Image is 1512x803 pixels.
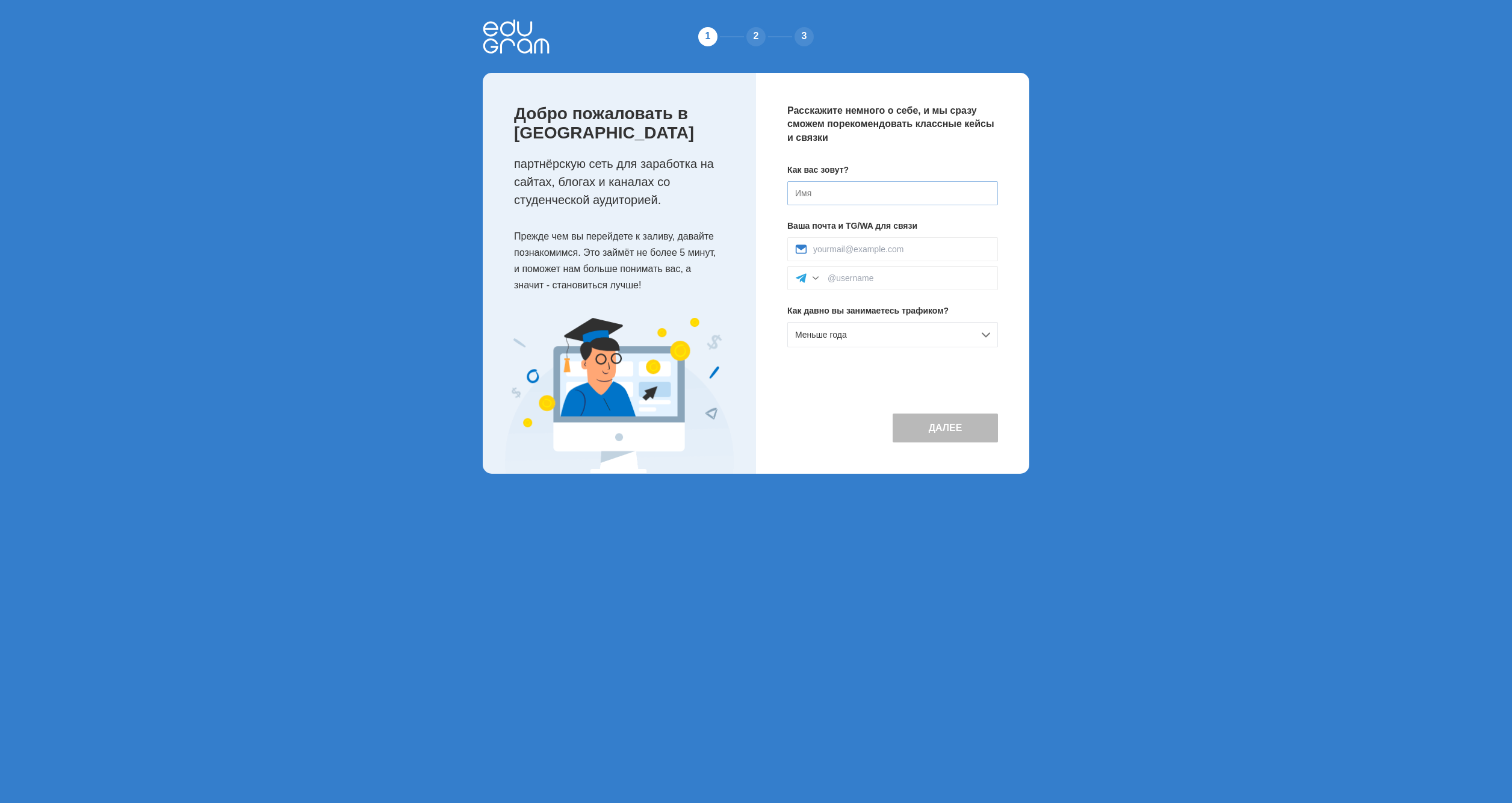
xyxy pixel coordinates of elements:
p: партнёрскую сеть для заработка на сайтах, блогах и каналах со студенческой аудиторией. [514,155,732,209]
div: 2 [744,25,768,49]
img: Expert Image [505,318,734,474]
p: Как давно вы занимаетесь трафиком? [787,305,998,317]
p: Добро пожаловать в [GEOGRAPHIC_DATA] [514,104,732,143]
input: @username [828,273,990,283]
input: yourmail@example.com [813,244,990,254]
p: Прежде чем вы перейдете к заливу, давайте познакомимся. Это займёт не более 5 минут, и поможет на... [514,228,732,294]
div: 1 [696,25,720,49]
p: Расскажите немного о себе, и мы сразу сможем порекомендовать классные кейсы и связки [787,104,998,144]
button: Далее [893,414,998,442]
span: Меньше года [795,330,847,339]
input: Имя [787,181,998,205]
p: Как вас зовут? [787,164,998,176]
div: 3 [792,25,816,49]
p: Ваша почта и TG/WA для связи [787,220,998,232]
